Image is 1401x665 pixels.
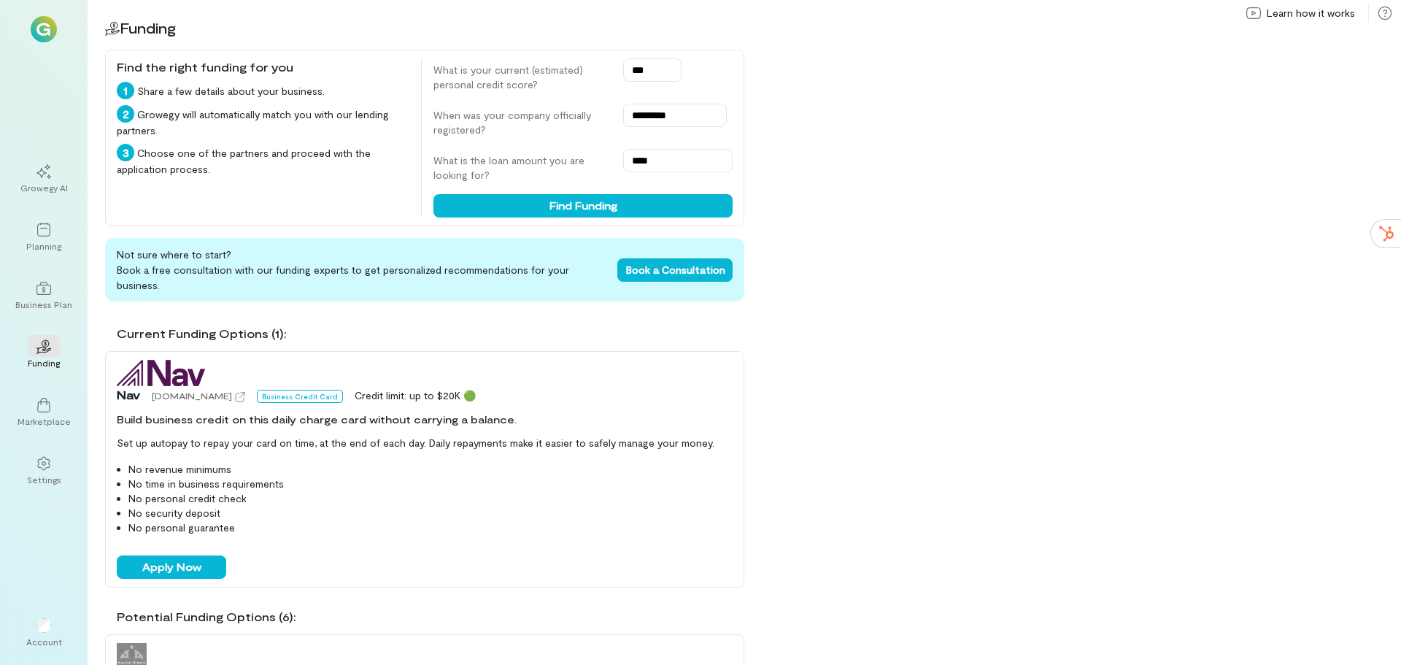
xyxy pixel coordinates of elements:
[433,153,609,182] label: What is the loan amount you are looking for?
[18,328,70,380] a: Funding
[463,389,476,401] span: 🟢
[117,144,134,161] div: 3
[117,412,733,427] div: Build business credit on this daily charge card without carrying a balance.
[18,386,70,439] a: Marketplace
[128,491,733,506] li: No personal credit check
[626,264,725,276] span: Book a Consultation
[117,82,134,99] div: 1
[117,386,140,404] span: Nav
[105,238,744,301] div: Not sure where to start? Book a free consultation with our funding experts to get personalized re...
[117,436,733,450] p: Set up autopay to repay your card on time, at the end of each day. Daily repayments make it easie...
[152,388,245,403] a: [DOMAIN_NAME]
[18,607,70,659] div: Account
[117,105,409,138] div: Growegy will automatically match you with our lending partners.
[18,445,70,497] a: Settings
[26,636,62,647] div: Account
[15,299,72,310] div: Business Plan
[117,58,409,76] div: Find the right funding for you
[117,325,744,342] div: Current Funding Options (1):
[433,194,733,218] button: Find Funding
[117,360,205,386] img: Nav
[617,258,733,282] button: Book a Consultation
[128,520,733,535] li: No personal guarantee
[1267,6,1355,20] span: Learn how it works
[117,105,134,123] div: 2
[120,19,176,36] span: Funding
[18,415,71,427] div: Marketplace
[128,477,733,491] li: No time in business requirements
[117,556,226,579] button: Apply Now
[128,506,733,520] li: No security deposit
[18,211,70,264] a: Planning
[18,269,70,322] a: Business Plan
[433,108,609,137] label: When was your company officially registered?
[26,240,61,252] div: Planning
[20,182,68,193] div: Growegy AI
[152,391,232,401] span: [DOMAIN_NAME]
[117,608,744,626] div: Potential Funding Options (6):
[433,63,609,92] label: What is your current (estimated) personal credit score?
[18,153,70,205] a: Growegy AI
[355,388,476,403] div: Credit limit: up to $20K
[27,474,61,485] div: Settings
[28,357,60,369] div: Funding
[128,462,733,477] li: No revenue minimums
[257,390,343,403] div: Business Credit Card
[117,144,409,177] div: Choose one of the partners and proceed with the application process.
[117,82,409,99] div: Share a few details about your business.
